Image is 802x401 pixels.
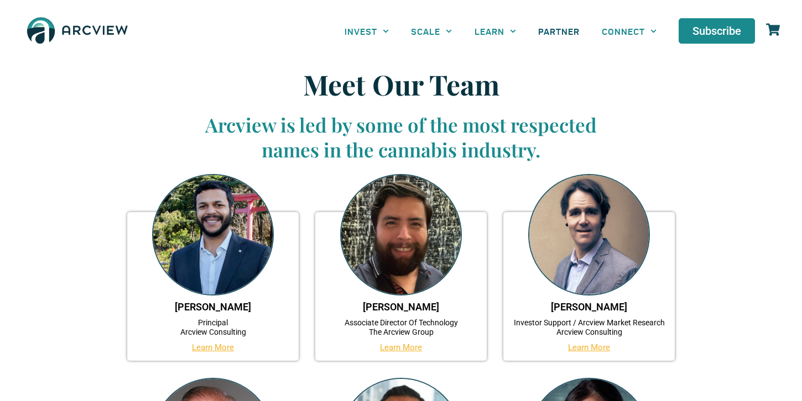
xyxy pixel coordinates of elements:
[334,19,400,44] a: INVEST
[334,19,668,44] nav: Menu
[527,19,591,44] a: PARTNER
[380,342,422,352] a: Learn More
[175,301,251,313] a: [PERSON_NAME]
[591,19,668,44] a: CONNECT
[514,318,665,336] a: Investor Support / Arcview Market ResearchArcview Consulting
[551,301,627,313] a: [PERSON_NAME]
[192,342,234,352] a: Learn More
[568,342,610,352] a: Learn More
[692,25,741,36] span: Subscribe
[363,301,439,313] a: [PERSON_NAME]
[464,19,527,44] a: LEARN
[22,11,133,51] img: The Arcview Group
[400,19,463,44] a: SCALE
[185,112,617,162] h3: Arcview is led by some of the most respected names in the cannabis industry.
[180,318,246,336] a: PrincipalArcview Consulting
[679,18,755,44] a: Subscribe
[345,318,458,336] a: Associate Director Of TechnologyThe Arcview Group
[185,68,617,101] h1: Meet Our Team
